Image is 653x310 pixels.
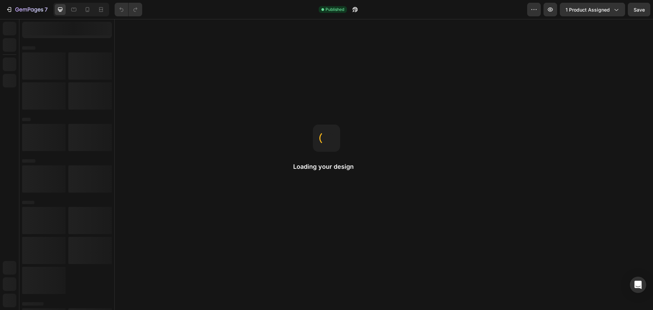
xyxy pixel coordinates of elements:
[630,277,646,293] div: Open Intercom Messenger
[293,163,360,171] h2: Loading your design
[628,3,650,16] button: Save
[566,6,610,13] span: 1 product assigned
[3,3,51,16] button: 7
[45,5,48,14] p: 7
[115,3,142,16] div: Undo/Redo
[560,3,625,16] button: 1 product assigned
[634,7,645,13] span: Save
[325,6,344,13] span: Published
